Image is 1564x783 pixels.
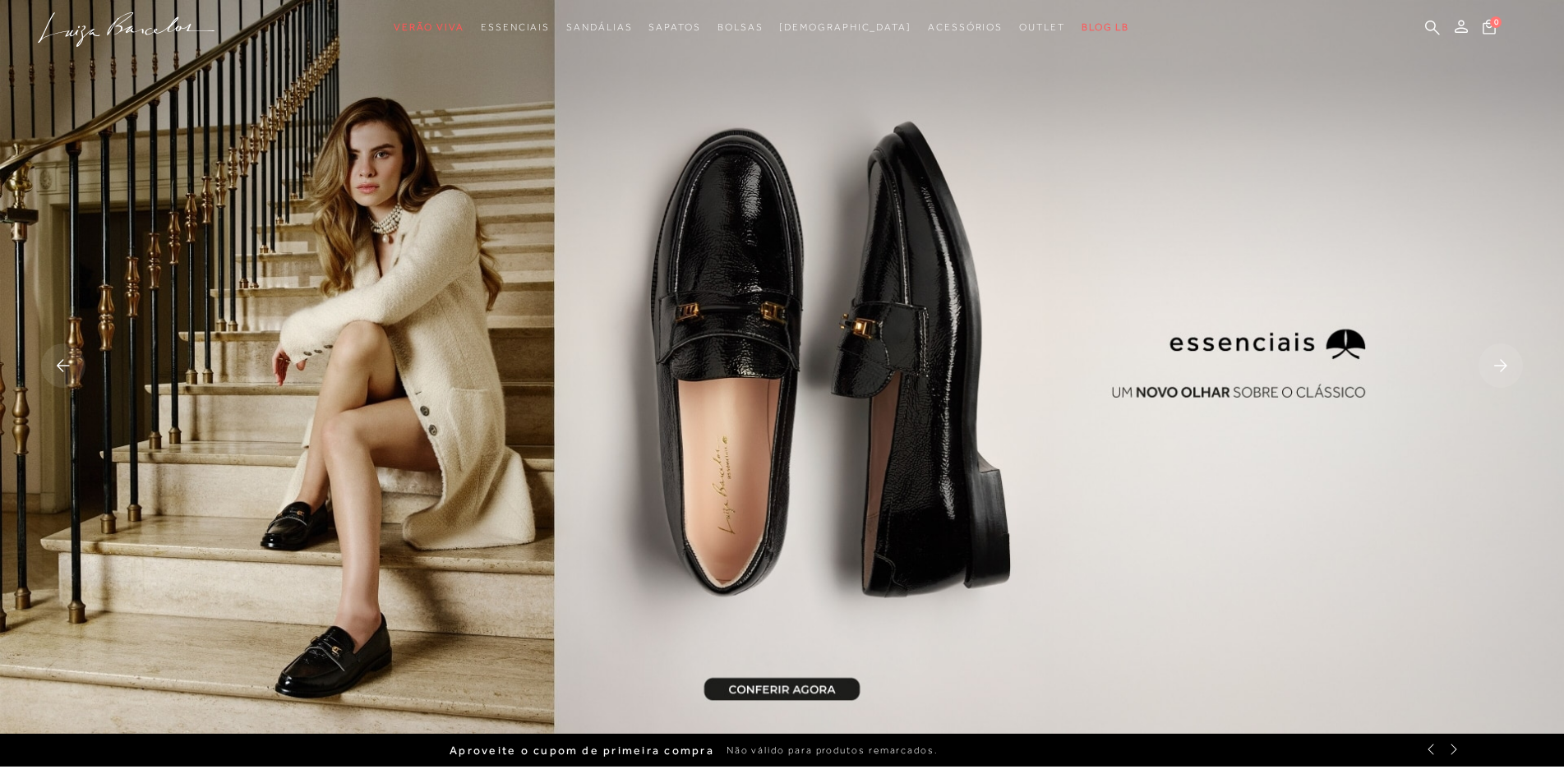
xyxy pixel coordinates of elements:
span: Outlet [1019,21,1065,33]
a: noSubCategoriesText [394,12,464,43]
span: PRIMEIRALB [963,744,1042,758]
a: BLOG LB [1082,12,1129,43]
span: Verão Viva [394,21,464,33]
span: Não válido para produtos remarcados. [727,744,939,758]
a: noSubCategoriesText [779,12,911,43]
span: Acessórios [928,21,1003,33]
a: noSubCategoriesText [717,12,764,43]
span: Bolsas [717,21,764,33]
a: noSubCategoriesText [648,12,700,43]
span: Sandálias [566,21,632,33]
a: noSubCategoriesText [566,12,632,43]
span: Aproveite o cupom de primeira compra [450,744,714,758]
a: noSubCategoriesText [928,12,1003,43]
span: 0 [1490,16,1502,28]
span: [DEMOGRAPHIC_DATA] [779,21,911,33]
button: 0 [1478,18,1501,40]
a: noSubCategoriesText [481,12,550,43]
a: noSubCategoriesText [1019,12,1065,43]
span: Essenciais [481,21,550,33]
span: COPIAR [1062,742,1106,758]
span: Sapatos [648,21,700,33]
span: BLOG LB [1082,21,1129,33]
